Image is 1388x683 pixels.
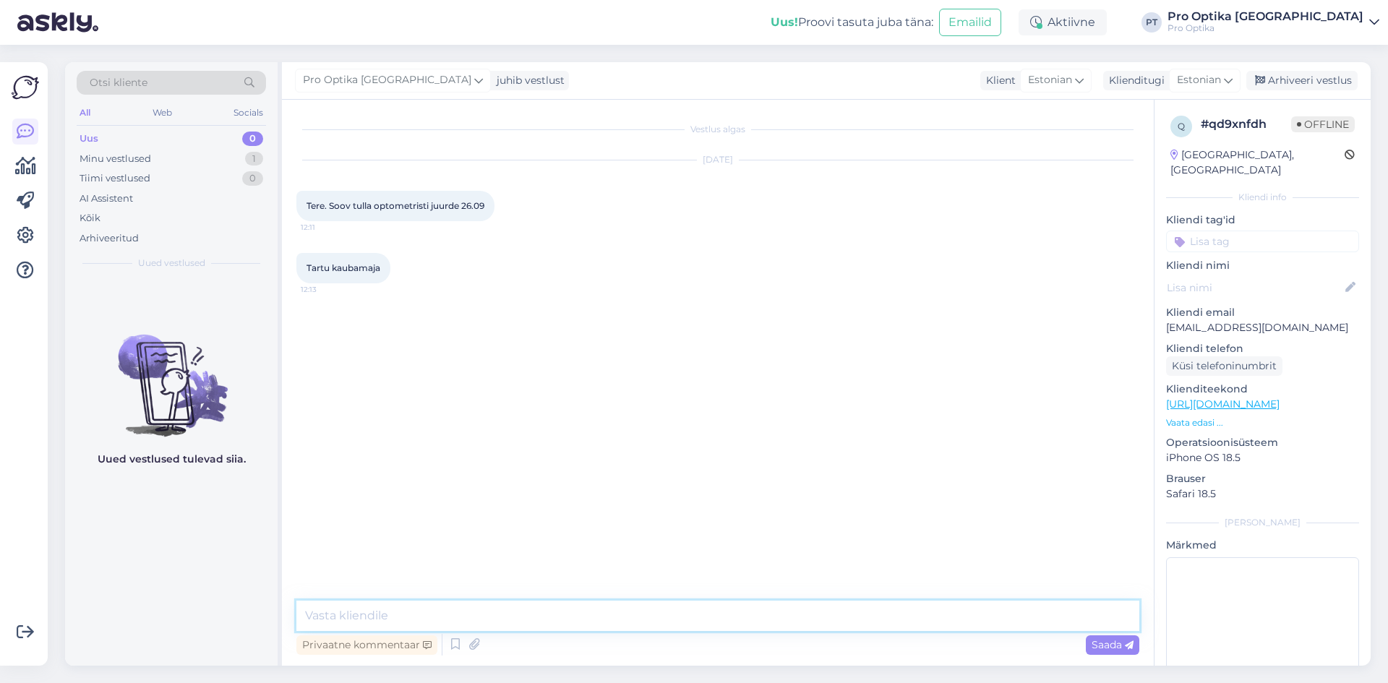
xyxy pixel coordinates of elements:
[1166,486,1359,502] p: Safari 18.5
[1166,382,1359,397] p: Klienditeekond
[65,309,278,439] img: No chats
[296,635,437,655] div: Privaatne kommentaar
[80,192,133,206] div: AI Assistent
[307,262,380,273] span: Tartu kaubamaja
[1166,212,1359,228] p: Kliendi tag'id
[80,152,151,166] div: Minu vestlused
[939,9,1001,36] button: Emailid
[1103,73,1165,88] div: Klienditugi
[1170,147,1345,178] div: [GEOGRAPHIC_DATA], [GEOGRAPHIC_DATA]
[80,171,150,186] div: Tiimi vestlused
[80,211,100,225] div: Kõik
[1166,356,1282,376] div: Küsi telefoninumbrit
[301,284,355,295] span: 12:13
[1019,9,1107,35] div: Aktiivne
[1168,11,1363,22] div: Pro Optika [GEOGRAPHIC_DATA]
[301,222,355,233] span: 12:11
[1141,12,1162,33] div: PT
[303,72,471,88] span: Pro Optika [GEOGRAPHIC_DATA]
[1166,450,1359,465] p: iPhone OS 18.5
[1166,258,1359,273] p: Kliendi nimi
[231,103,266,122] div: Socials
[307,200,484,211] span: Tere. Soov tulla optometristi juurde 26.09
[1028,72,1072,88] span: Estonian
[1092,638,1134,651] span: Saada
[90,75,147,90] span: Otsi kliente
[242,171,263,186] div: 0
[77,103,93,122] div: All
[80,231,139,246] div: Arhiveeritud
[245,152,263,166] div: 1
[1168,22,1363,34] div: Pro Optika
[771,14,933,31] div: Proovi tasuta juba täna:
[1166,538,1359,553] p: Märkmed
[1177,72,1221,88] span: Estonian
[296,153,1139,166] div: [DATE]
[771,15,798,29] b: Uus!
[98,452,246,467] p: Uued vestlused tulevad siia.
[1166,435,1359,450] p: Operatsioonisüsteem
[1166,231,1359,252] input: Lisa tag
[491,73,565,88] div: juhib vestlust
[1167,280,1342,296] input: Lisa nimi
[1166,320,1359,335] p: [EMAIL_ADDRESS][DOMAIN_NAME]
[1291,116,1355,132] span: Offline
[80,132,98,146] div: Uus
[1178,121,1185,132] span: q
[242,132,263,146] div: 0
[138,257,205,270] span: Uued vestlused
[1166,191,1359,204] div: Kliendi info
[1166,516,1359,529] div: [PERSON_NAME]
[1166,398,1280,411] a: [URL][DOMAIN_NAME]
[980,73,1016,88] div: Klient
[1166,305,1359,320] p: Kliendi email
[1166,416,1359,429] p: Vaata edasi ...
[1201,116,1291,133] div: # qd9xnfdh
[1166,341,1359,356] p: Kliendi telefon
[296,123,1139,136] div: Vestlus algas
[150,103,175,122] div: Web
[12,74,39,101] img: Askly Logo
[1168,11,1379,34] a: Pro Optika [GEOGRAPHIC_DATA]Pro Optika
[1246,71,1358,90] div: Arhiveeri vestlus
[1166,471,1359,486] p: Brauser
